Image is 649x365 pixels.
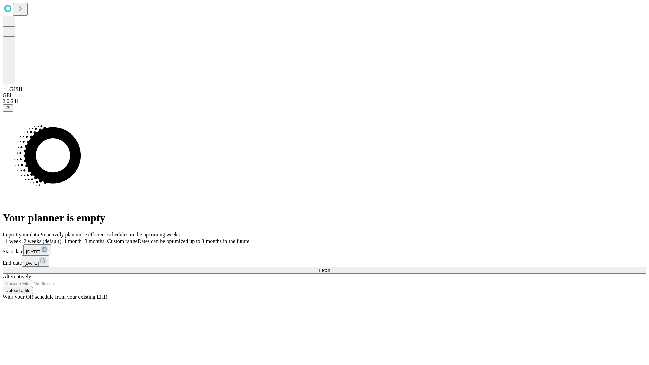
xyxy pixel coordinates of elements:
div: GEI [3,92,646,98]
span: [DATE] [26,249,40,254]
div: 2.0.241 [3,98,646,104]
span: Fetch [319,268,330,273]
button: Fetch [3,267,646,274]
div: Start date [3,244,646,255]
button: @ [3,104,13,112]
button: Upload a file [3,287,33,294]
span: [DATE] [24,261,39,266]
span: @ [5,105,10,111]
span: With your OR schedule from your existing EHR [3,294,107,300]
span: 1 week [5,238,21,244]
span: 3 months [85,238,104,244]
h1: Your planner is empty [3,212,646,224]
span: GJSH [9,86,22,92]
button: [DATE] [22,255,49,267]
span: Import your data [3,232,39,237]
span: Dates can be optimized up to 3 months in the future. [138,238,251,244]
button: [DATE] [23,244,51,255]
span: Proactively plan more efficient schedules in the upcoming weeks. [39,232,181,237]
span: 2 weeks (default) [24,238,61,244]
div: End date [3,255,646,267]
span: Custom range [107,238,137,244]
span: Alternatively [3,274,31,279]
span: 1 month [64,238,82,244]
